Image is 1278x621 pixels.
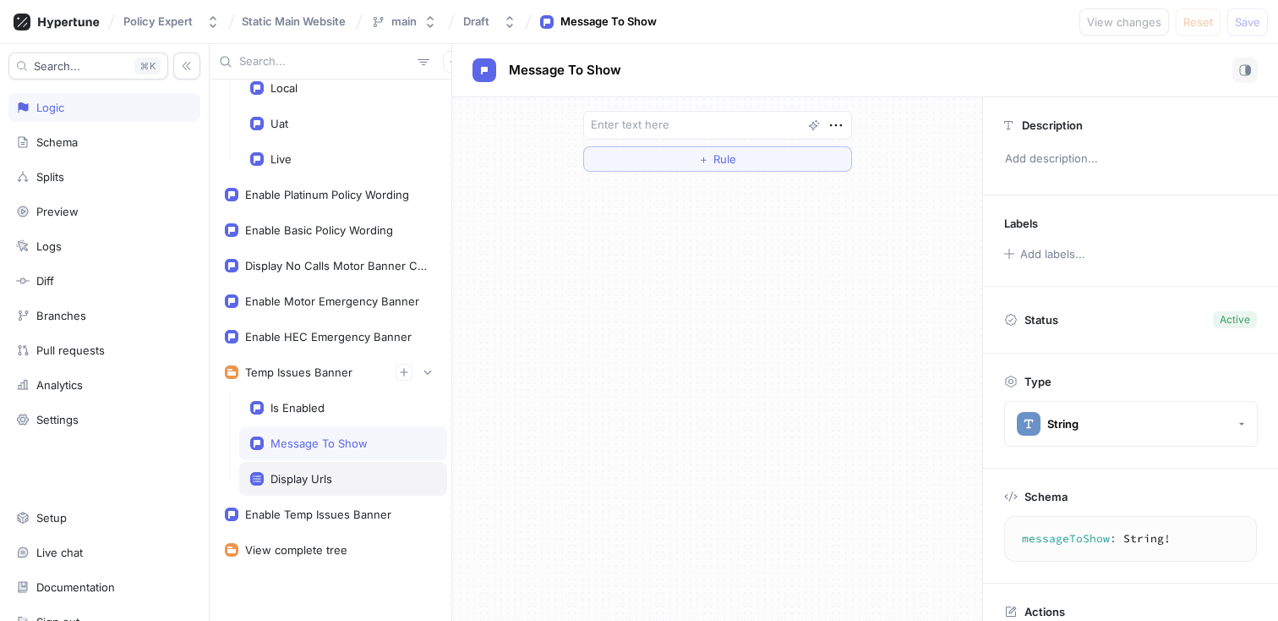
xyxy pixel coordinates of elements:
[1220,312,1250,327] div: Active
[245,294,419,308] div: Enable Motor Emergency Banner
[1012,524,1249,554] textarea: messageToShow: String!
[1024,308,1058,332] p: Status
[270,472,332,486] div: Display Urls
[1176,8,1221,36] button: Reset
[134,58,161,74] div: K
[36,170,64,184] div: Splits
[36,580,115,594] div: Documentation
[36,378,83,392] div: Analytics
[1183,17,1213,27] span: Reset
[1024,375,1051,388] p: Type
[1079,8,1169,36] button: View changes
[270,401,325,415] div: Is Enabled
[36,343,105,357] div: Pull requests
[463,14,489,29] div: Draft
[245,223,393,237] div: Enable Basic Policy Wording
[997,145,1264,173] p: Add description...
[36,309,86,322] div: Branches
[34,61,80,71] span: Search...
[270,117,288,130] div: Uat
[1020,249,1085,260] div: Add labels...
[560,14,657,30] div: Message To Show
[1004,217,1038,230] p: Labels
[1004,401,1258,447] button: String
[1047,417,1079,431] div: String
[245,330,412,343] div: Enable HEC Emergency Banner
[509,63,621,77] span: Message To Show
[36,101,64,114] div: Logic
[245,508,391,521] div: Enable Temp Issues Banner
[1235,17,1260,27] span: Save
[1227,8,1268,36] button: Save
[36,239,62,253] div: Logs
[123,14,193,29] div: Policy Expert
[242,15,346,27] span: Static Main Website
[36,205,79,218] div: Preview
[8,52,168,80] button: Search...K
[270,81,298,95] div: Local
[998,243,1090,265] button: Add labels...
[36,546,83,559] div: Live chat
[1087,17,1161,27] span: View changes
[36,135,78,149] div: Schema
[245,259,429,272] div: Display No Calls Motor Banner Content
[239,53,411,70] input: Search...
[245,543,347,557] div: View complete tree
[391,14,417,29] div: main
[713,154,736,164] span: Rule
[583,146,852,172] button: ＋Rule
[36,274,54,288] div: Diff
[245,365,352,379] div: Temp Issues Banner
[36,413,79,426] div: Settings
[8,573,200,602] a: Documentation
[698,154,709,164] span: ＋
[456,8,523,36] button: Draft
[1024,605,1065,618] p: Actions
[270,152,292,166] div: Live
[1024,490,1068,503] p: Schema
[1022,118,1083,132] p: Description
[364,8,444,36] button: main
[245,188,409,201] div: Enable Platinum Policy Wording
[36,511,67,525] div: Setup
[117,8,227,36] button: Policy Expert
[270,437,368,450] div: Message To Show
